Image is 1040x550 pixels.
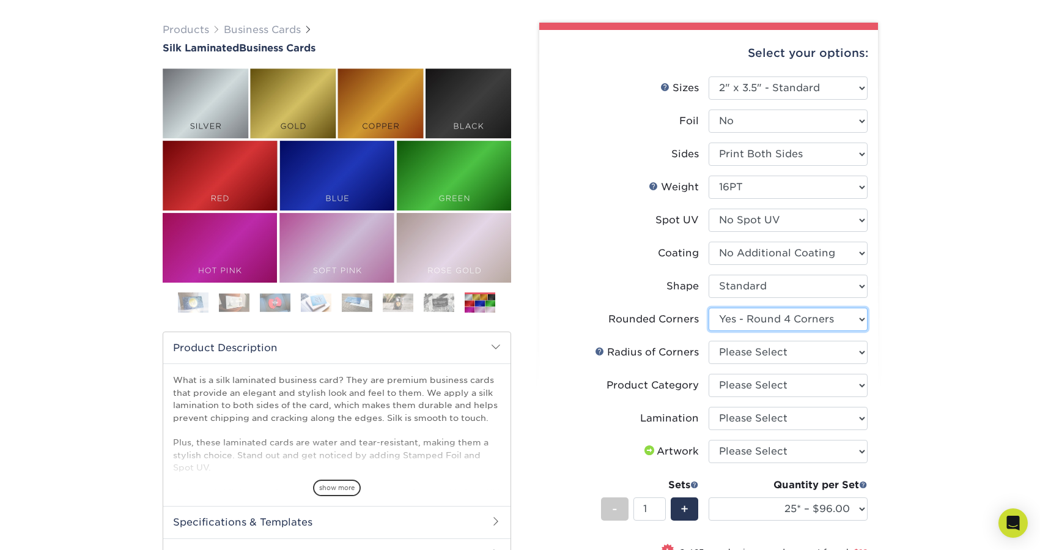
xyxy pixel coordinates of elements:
div: Artwork [642,444,699,459]
img: Business Cards 02 [219,293,249,312]
div: Sets [601,478,699,492]
span: + [680,500,688,518]
div: Open Intercom Messenger [998,508,1028,538]
div: Product Category [607,378,699,393]
div: Weight [649,180,699,195]
h1: Business Cards [163,42,511,54]
div: Radius of Corners [595,345,699,360]
div: Coating [658,246,699,261]
h2: Product Description [163,332,511,363]
span: - [612,500,618,518]
a: Products [163,24,209,35]
img: Business Cards 03 [260,293,290,312]
a: Silk LaminatedBusiness Cards [163,42,511,54]
div: Sizes [660,81,699,95]
div: Sides [671,147,699,162]
img: Silk Laminated 08 [163,69,511,283]
div: Rounded Corners [608,312,699,327]
div: Foil [679,114,699,128]
img: Business Cards 06 [383,293,413,312]
h2: Specifications & Templates [163,506,511,538]
a: Business Cards [224,24,301,35]
img: Business Cards 08 [465,294,495,313]
div: Spot UV [655,213,699,228]
img: Business Cards 05 [342,293,372,312]
img: Business Cards 01 [178,288,208,318]
span: show more [313,480,361,496]
div: Shape [666,279,699,294]
img: Business Cards 04 [301,293,331,312]
div: Quantity per Set [709,478,868,492]
span: Silk Laminated [163,42,239,54]
img: Business Cards 07 [424,293,454,312]
div: Select your options: [549,30,868,76]
div: Lamination [640,411,699,426]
